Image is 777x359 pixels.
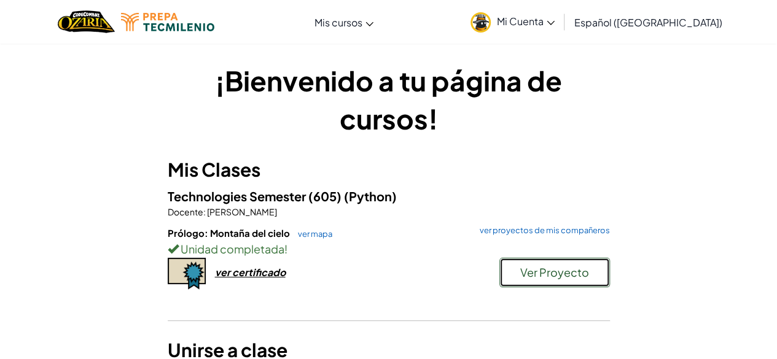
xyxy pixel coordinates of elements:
h3: Mis Clases [168,156,610,183]
img: avatar [470,12,491,33]
span: Español ([GEOGRAPHIC_DATA]) [574,16,722,29]
img: certificate-icon.png [168,258,206,290]
span: (Python) [344,188,397,204]
a: Español ([GEOGRAPHIC_DATA]) [568,6,728,39]
span: : [203,206,206,217]
span: Prólogo: Montaña del cielo [168,227,292,239]
img: Home [58,9,115,34]
a: Mi Cuenta [464,2,561,41]
span: Docente [168,206,203,217]
span: Unidad completada [179,242,284,256]
span: ! [284,242,287,256]
a: ver proyectos de mis compañeros [474,226,610,234]
a: Ozaria by CodeCombat logo [58,9,115,34]
div: ver certificado [215,266,286,279]
span: Mis cursos [314,16,362,29]
a: ver certificado [168,266,286,279]
a: Mis cursos [308,6,380,39]
img: Tecmilenio logo [121,13,214,31]
span: Technologies Semester (605) [168,188,344,204]
button: Ver Proyecto [499,258,610,287]
span: [PERSON_NAME] [206,206,277,217]
a: ver mapa [292,229,332,239]
span: Mi Cuenta [497,15,555,28]
h1: ¡Bienvenido a tu página de cursos! [168,61,610,137]
span: Ver Proyecto [520,265,589,279]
